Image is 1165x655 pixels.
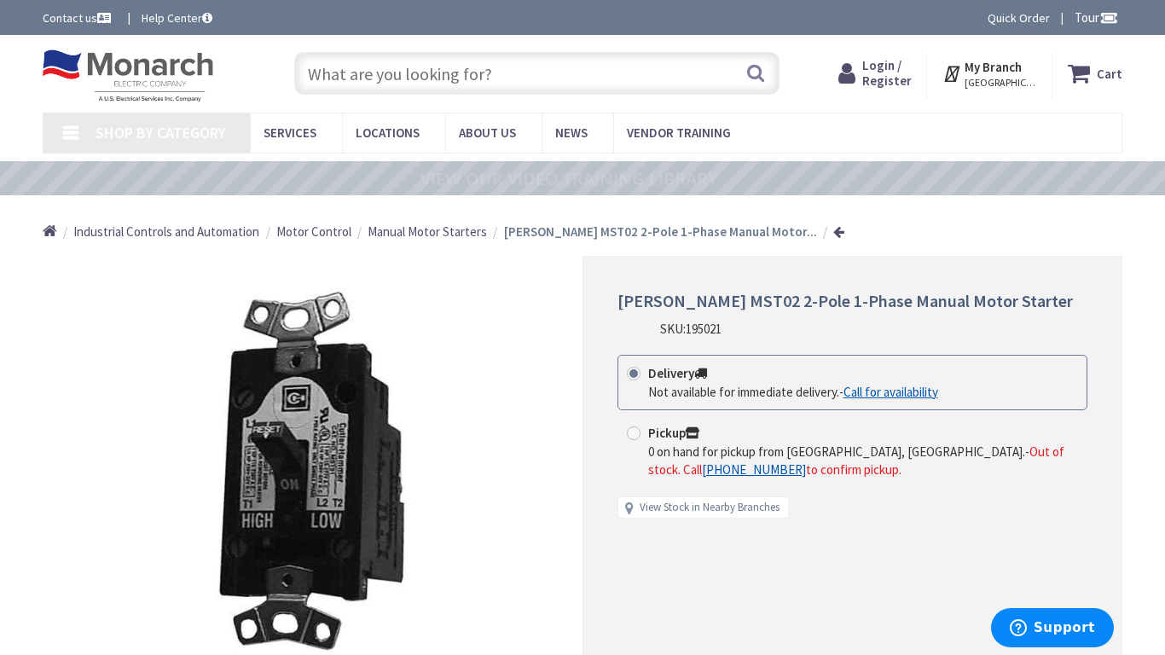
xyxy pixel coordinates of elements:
[648,383,938,401] div: -
[43,49,213,102] img: Monarch Electric Company
[73,223,259,241] a: Industrial Controls and Automation
[648,384,839,400] span: Not available for immediate delivery.
[555,125,588,141] span: News
[43,9,114,26] a: Contact us
[702,461,806,478] a: [PHONE_NUMBER]
[368,223,487,241] a: Manual Motor Starters
[1068,58,1122,89] a: Cart
[942,58,1037,89] div: My Branch [GEOGRAPHIC_DATA], [GEOGRAPHIC_DATA]
[965,59,1022,75] strong: My Branch
[264,125,316,141] span: Services
[648,425,699,441] strong: Pickup
[356,125,420,141] span: Locations
[627,125,731,141] span: Vendor Training
[640,500,780,516] a: View Stock in Nearby Branches
[1075,9,1118,26] span: Tour
[96,123,226,142] span: Shop By Category
[648,365,707,381] strong: Delivery
[648,443,1025,460] span: 0 on hand for pickup from [GEOGRAPHIC_DATA], [GEOGRAPHIC_DATA].
[617,290,1073,311] span: [PERSON_NAME] MST02 2-Pole 1-Phase Manual Motor Starter
[504,223,817,240] strong: [PERSON_NAME] MST02 2-Pole 1-Phase Manual Motor...
[420,170,718,188] a: VIEW OUR VIDEO TRAINING LIBRARY
[660,320,722,338] div: SKU:
[142,9,212,26] a: Help Center
[965,76,1037,90] span: [GEOGRAPHIC_DATA], [GEOGRAPHIC_DATA]
[686,321,722,337] span: 195021
[130,288,496,655] img: Eaton MST02 2-Pole 1-Phase Manual Motor Starter
[648,443,1078,479] div: -
[990,608,1114,651] iframe: Opens a widget where you can find more information
[988,9,1050,26] a: Quick Order
[838,58,912,89] a: Login / Register
[862,57,912,89] span: Login / Register
[459,125,516,141] span: About Us
[843,383,938,401] a: Call for availability
[294,52,780,95] input: What are you looking for?
[1097,58,1122,89] strong: Cart
[276,223,351,241] a: Motor Control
